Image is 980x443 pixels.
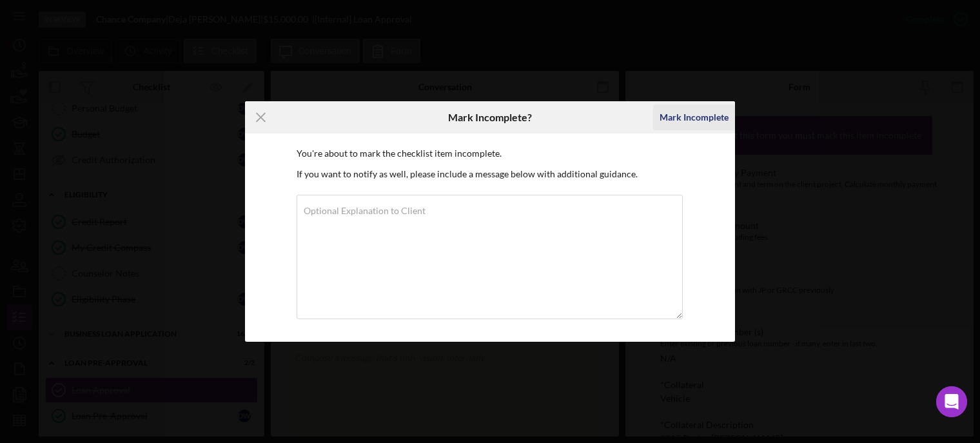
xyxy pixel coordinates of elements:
[653,104,735,130] button: Mark Incomplete
[660,104,729,130] div: Mark Incomplete
[448,112,532,123] h6: Mark Incomplete?
[297,167,683,181] p: If you want to notify as well, please include a message below with additional guidance.
[304,206,426,216] label: Optional Explanation to Client
[936,386,967,417] div: Open Intercom Messenger
[297,146,683,161] p: You're about to mark the checklist item incomplete.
